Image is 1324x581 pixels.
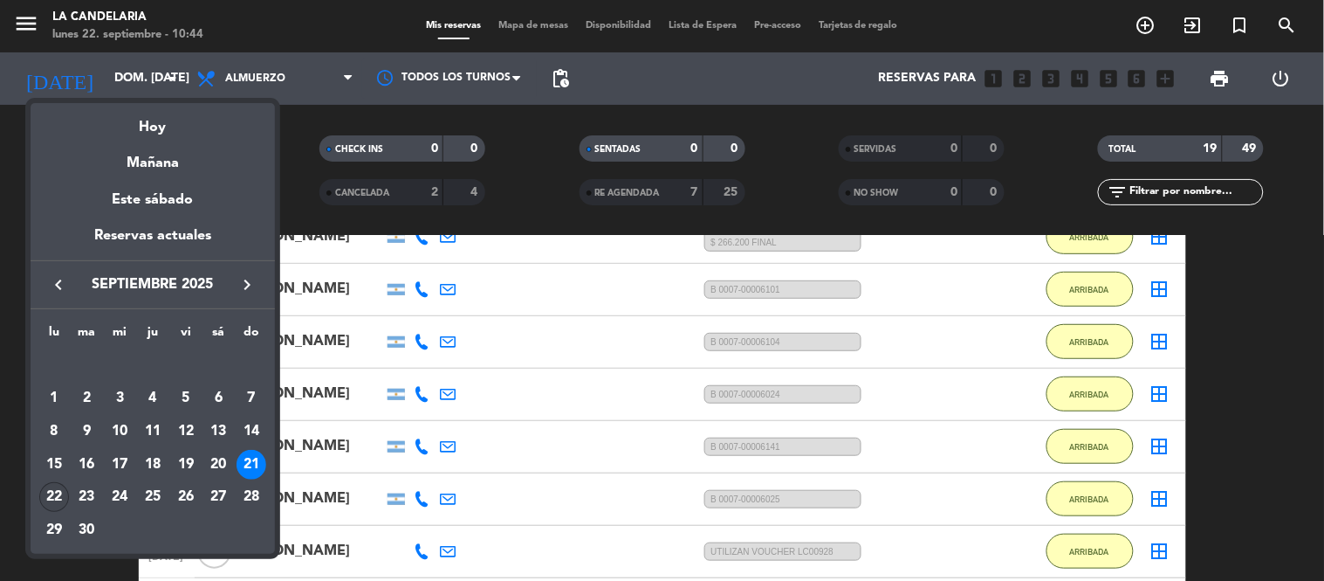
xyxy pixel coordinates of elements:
i: keyboard_arrow_right [237,274,257,295]
td: 17 de septiembre de 2025 [103,448,136,481]
div: Este sábado [31,176,275,225]
td: 11 de septiembre de 2025 [136,415,169,448]
div: Reservas actuales [31,225,275,260]
td: 5 de septiembre de 2025 [169,382,202,415]
th: jueves [136,322,169,349]
div: 20 [203,450,233,480]
td: 15 de septiembre de 2025 [38,448,71,481]
td: 12 de septiembre de 2025 [169,415,202,448]
td: 30 de septiembre de 2025 [71,514,104,547]
div: 26 [171,482,201,512]
td: 28 de septiembre de 2025 [235,481,268,514]
td: 1 de septiembre de 2025 [38,382,71,415]
div: 9 [72,417,102,446]
td: 2 de septiembre de 2025 [71,382,104,415]
th: domingo [235,322,268,349]
div: 8 [39,417,69,446]
td: 8 de septiembre de 2025 [38,415,71,448]
td: 22 de septiembre de 2025 [38,481,71,514]
div: 25 [138,482,168,512]
td: 10 de septiembre de 2025 [103,415,136,448]
th: lunes [38,322,71,349]
td: 7 de septiembre de 2025 [235,382,268,415]
td: 25 de septiembre de 2025 [136,481,169,514]
td: 14 de septiembre de 2025 [235,415,268,448]
td: 18 de septiembre de 2025 [136,448,169,481]
td: 9 de septiembre de 2025 [71,415,104,448]
span: septiembre 2025 [74,273,231,296]
td: 21 de septiembre de 2025 [235,448,268,481]
div: 22 [39,482,69,512]
td: 29 de septiembre de 2025 [38,514,71,547]
div: 17 [105,450,134,480]
td: SEP. [38,349,268,383]
div: Mañana [31,139,275,175]
div: 4 [138,384,168,413]
th: viernes [169,322,202,349]
th: miércoles [103,322,136,349]
div: 21 [237,450,266,480]
div: 18 [138,450,168,480]
div: 12 [171,417,201,446]
div: 16 [72,450,102,480]
td: 23 de septiembre de 2025 [71,481,104,514]
div: 15 [39,450,69,480]
div: 6 [203,384,233,413]
div: 23 [72,482,102,512]
div: 1 [39,384,69,413]
div: 14 [237,417,266,446]
div: 30 [72,515,102,545]
td: 6 de septiembre de 2025 [202,382,236,415]
div: 13 [203,417,233,446]
div: 29 [39,515,69,545]
div: 27 [203,482,233,512]
div: 2 [72,384,102,413]
td: 16 de septiembre de 2025 [71,448,104,481]
div: 19 [171,450,201,480]
div: 7 [237,384,266,413]
div: 24 [105,482,134,512]
td: 26 de septiembre de 2025 [169,481,202,514]
div: 5 [171,384,201,413]
button: keyboard_arrow_left [43,273,74,296]
td: 19 de septiembre de 2025 [169,448,202,481]
i: keyboard_arrow_left [48,274,69,295]
td: 13 de septiembre de 2025 [202,415,236,448]
button: keyboard_arrow_right [231,273,263,296]
td: 20 de septiembre de 2025 [202,448,236,481]
th: martes [71,322,104,349]
td: 3 de septiembre de 2025 [103,382,136,415]
div: 3 [105,384,134,413]
td: 4 de septiembre de 2025 [136,382,169,415]
div: 11 [138,417,168,446]
div: Hoy [31,103,275,139]
div: 28 [237,482,266,512]
th: sábado [202,322,236,349]
td: 24 de septiembre de 2025 [103,481,136,514]
td: 27 de septiembre de 2025 [202,481,236,514]
div: 10 [105,417,134,446]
